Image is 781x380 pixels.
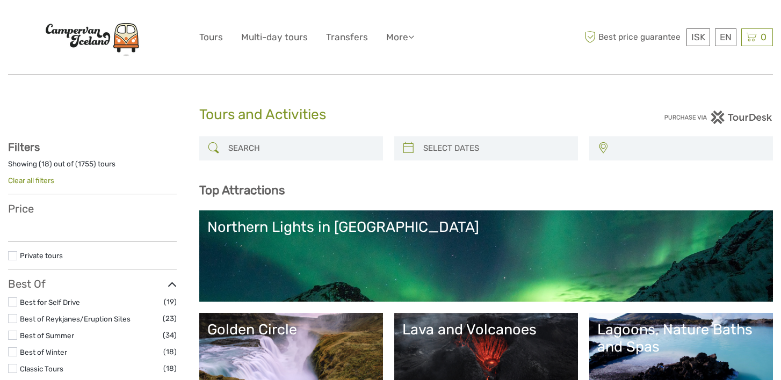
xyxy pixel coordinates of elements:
a: Best of Reykjanes/Eruption Sites [20,315,131,323]
h1: Tours and Activities [199,106,582,123]
h3: Best Of [8,277,177,290]
a: Multi-day tours [241,30,308,45]
input: SEARCH [224,139,378,158]
a: Classic Tours [20,364,63,373]
div: Lagoons, Nature Baths and Spas [597,321,765,356]
span: (34) [163,329,177,341]
a: Transfers [326,30,368,45]
a: Best of Summer [20,331,74,340]
span: (19) [164,296,177,308]
a: More [386,30,414,45]
span: (18) [163,362,177,375]
div: Golden Circle [207,321,375,338]
div: Showing ( ) out of ( ) tours [8,159,177,176]
img: PurchaseViaTourDesk.png [664,111,773,124]
img: Scandinavian Travel [33,15,151,60]
label: 1755 [78,159,93,169]
a: Private tours [20,251,63,260]
h3: Price [8,202,177,215]
a: Clear all filters [8,176,54,185]
input: SELECT DATES [419,139,573,158]
a: Best for Self Drive [20,298,80,306]
span: Best price guarantee [582,28,684,46]
span: (18) [163,346,177,358]
strong: Filters [8,141,40,154]
a: Best of Winter [20,348,67,356]
div: Northern Lights in [GEOGRAPHIC_DATA] [207,218,765,236]
b: Top Attractions [199,183,285,198]
span: (23) [163,312,177,325]
div: Lava and Volcanoes [402,321,570,338]
label: 18 [41,159,49,169]
span: ISK [691,32,705,42]
span: 0 [759,32,768,42]
a: Northern Lights in [GEOGRAPHIC_DATA] [207,218,765,294]
a: Tours [199,30,223,45]
div: EN [715,28,736,46]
